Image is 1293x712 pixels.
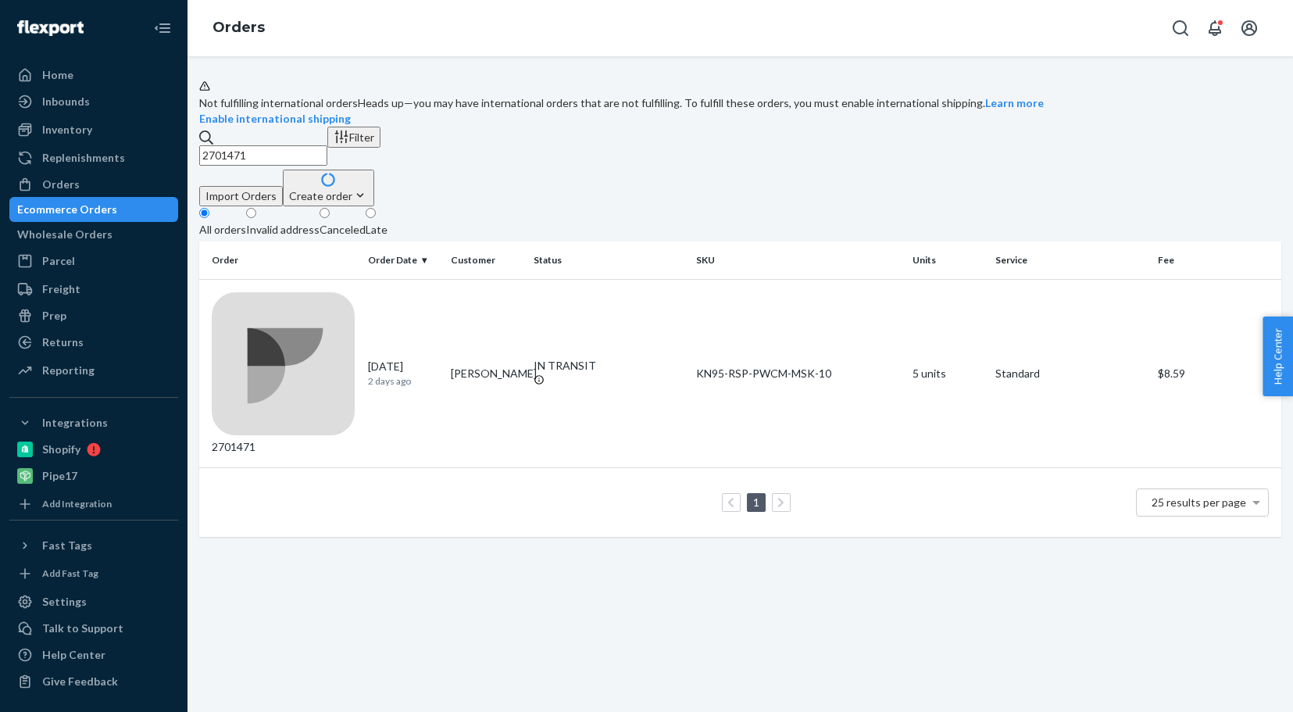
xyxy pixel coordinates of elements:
div: Help Center [42,647,105,663]
input: All orders [199,208,209,218]
button: Help Center [1263,317,1293,396]
a: Settings [9,589,178,614]
th: Order Date [362,242,445,279]
div: Give Feedback [42,674,118,689]
a: Freight [9,277,178,302]
a: Help Center [9,642,178,667]
span: Not fulfilling international orders [199,96,358,109]
a: Inventory [9,117,178,142]
img: Flexport logo [17,20,84,36]
input: Invalid address [246,208,256,218]
a: Replenishments [9,145,178,170]
button: Close Navigation [147,13,178,44]
input: Late [366,208,376,218]
div: Inbounds [42,94,90,109]
div: Prep [42,308,66,324]
div: Home [42,67,73,83]
ol: breadcrumbs [200,5,277,51]
div: Fast Tags [42,538,92,553]
a: Orders [9,172,178,197]
th: Order [199,242,362,279]
div: Add Integration [42,497,112,510]
div: Returns [42,335,84,350]
div: Freight [42,281,80,297]
a: Add Fast Tag [9,564,178,583]
div: [DATE] [368,359,438,388]
a: Wholesale Orders [9,222,178,247]
a: Home [9,63,178,88]
th: Fee [1152,242,1281,279]
div: Integrations [42,415,108,431]
div: KN95-RSP-PWCM-MSK-10 [696,366,900,381]
a: Talk to Support [9,616,178,641]
th: Service [989,242,1152,279]
div: Filter [334,129,374,145]
a: Prep [9,303,178,328]
div: Shopify [42,442,80,457]
div: Reporting [42,363,95,378]
button: Create order [283,170,374,206]
p: 2 days ago [368,374,438,388]
button: Integrations [9,410,178,435]
a: Ecommerce Orders [9,197,178,222]
div: Create order [289,188,368,204]
input: Canceled [320,208,330,218]
a: Orders [213,19,265,36]
a: Add Integration [9,495,178,513]
div: Customer [451,253,521,267]
div: IN TRANSIT [534,358,684,374]
button: Filter [327,127,380,148]
button: Give Feedback [9,669,178,694]
div: Settings [42,594,87,610]
div: Wholesale Orders [17,227,113,242]
a: Reporting [9,358,178,383]
th: Units [906,242,989,279]
a: Returns [9,330,178,355]
p: Standard [995,366,1145,381]
td: $8.59 [1152,279,1281,468]
a: Enable international shipping [199,112,351,125]
a: Inbounds [9,89,178,114]
input: Search orders [199,145,327,166]
div: Canceled [320,222,366,238]
div: Inventory [42,122,92,138]
div: 2701471 [212,292,355,456]
button: Open Search Box [1165,13,1196,44]
div: All orders [199,222,246,238]
th: SKU [690,242,906,279]
div: Pipe17 [42,468,77,484]
div: Add Fast Tag [42,567,98,580]
a: Shopify [9,437,178,462]
span: Heads up—you may have international orders that are not fulfilling. To fulfill these orders, you ... [358,96,1044,109]
div: Invalid address [246,222,320,238]
a: Parcel [9,249,178,274]
span: 25 results per page [1152,496,1246,509]
button: Open account menu [1234,13,1265,44]
td: 5 units [906,279,989,468]
div: Ecommerce Orders [17,202,117,217]
div: Orders [42,177,80,192]
th: Status [527,242,690,279]
a: Pipe17 [9,463,178,488]
div: Replenishments [42,150,125,166]
div: Late [366,222,388,238]
a: Page 1 is your current page [750,496,763,509]
div: Talk to Support [42,621,123,636]
button: Import Orders [199,186,283,206]
div: Parcel [42,253,75,269]
button: Open notifications [1199,13,1230,44]
button: Fast Tags [9,533,178,558]
a: Learn more [985,96,1044,109]
td: [PERSON_NAME] [445,279,527,468]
